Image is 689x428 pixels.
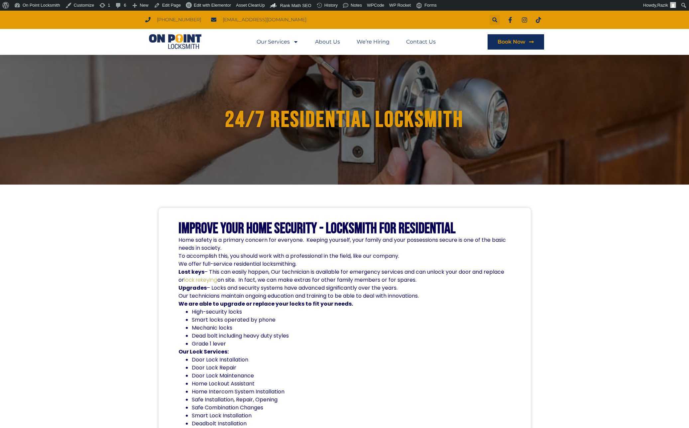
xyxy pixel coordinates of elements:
a: Our Services [257,34,298,50]
li: Home Lockout Assistant [192,380,510,388]
a: Contact Us [406,34,436,50]
span: Razik [657,3,668,8]
li: Door Lock Maintenance [192,372,510,380]
a: Book Now [488,34,544,50]
li: Door Lock Installation [192,356,510,364]
span: Rank Math SEO [280,3,311,8]
a: lock rekeying [184,276,217,284]
div: Search [490,15,500,25]
li: Home Intercom System Installation [192,388,510,396]
p: – Locks and security systems have advanced significantly over the years. Our technicians maintain... [178,284,510,308]
li: Dead bolt including heavy duty styles [192,332,510,340]
strong: We are able to upgrade or replace your locks to fit your needs. [178,300,353,308]
p: – This can easily happen, Our technician is available for emergency services and can unlock your ... [178,268,510,284]
nav: Menu [257,34,436,50]
li: High-security locks [192,308,510,316]
span: [EMAIL_ADDRESS][DOMAIN_NAME] [221,15,306,24]
li: Mechanic locks [192,324,510,332]
h2: Improve Your Home Security - Locksmith For Residential [178,221,510,236]
li: Safe Installation, Repair, Opening [192,396,510,404]
b: Lost keys [178,268,204,276]
strong: Our Lock Services: [178,348,229,356]
li: Grade 1 lever [192,340,510,348]
a: About Us [315,34,340,50]
li: Smart Lock Installation [192,412,510,420]
li: Safe Combination Changes [192,404,510,412]
li: Deadbolt Installation [192,420,510,428]
a: We’re Hiring [357,34,390,50]
li: Door Lock Repair [192,364,510,372]
p: Home safety is a primary concern for everyone. Keeping yourself, your family and your possessions... [178,236,510,268]
b: Upgrades [178,284,207,292]
span: Edit with Elementor [194,3,231,8]
h1: 24/7 Residential Locksmith [164,107,525,132]
span: Book Now [498,39,525,45]
span: [PHONE_NUMBER] [155,15,201,24]
li: Smart locks operated by phone [192,316,510,324]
